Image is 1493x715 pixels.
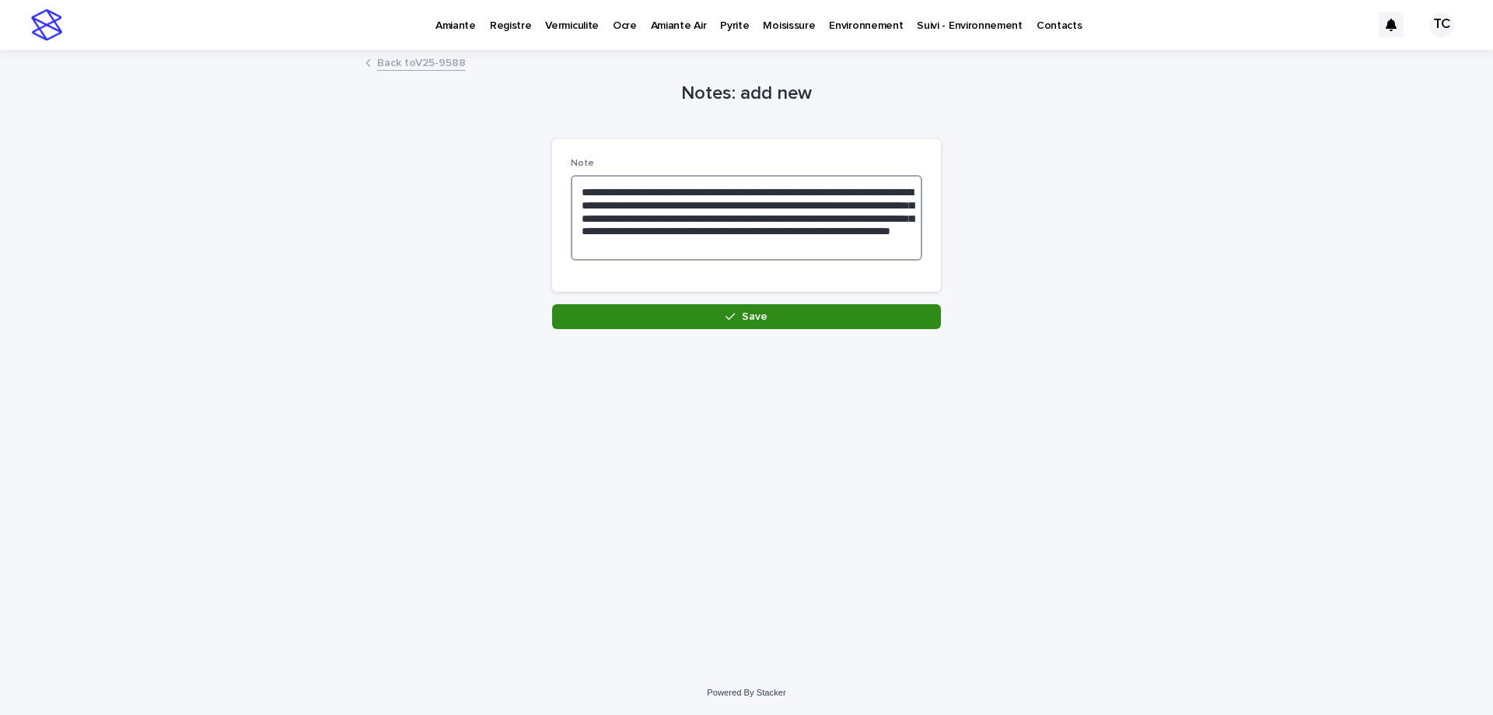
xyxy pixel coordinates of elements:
[552,82,941,105] h1: Notes: add new
[1429,12,1454,37] div: TC
[31,9,62,40] img: stacker-logo-s-only.png
[552,304,941,329] button: Save
[707,688,785,697] a: Powered By Stacker
[377,53,466,71] a: Back toV25-9588
[571,159,594,168] span: Note
[742,311,767,322] span: Save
